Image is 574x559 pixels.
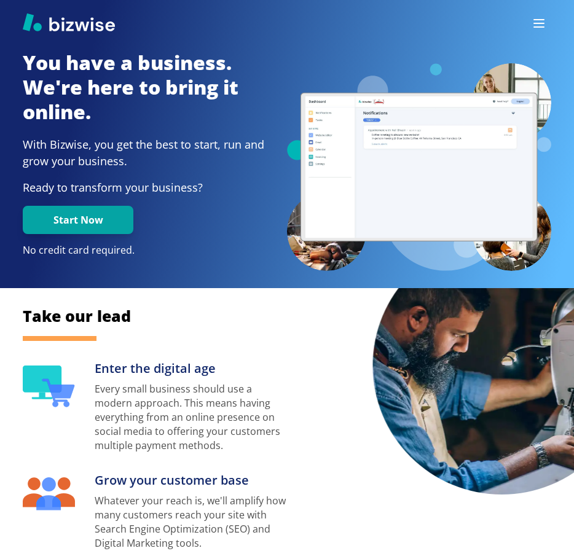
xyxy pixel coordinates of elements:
[23,477,75,510] img: Grow your customer base Icon
[23,136,287,170] h2: With Bizwise, you get the best to start, run and grow your business.
[23,179,287,196] p: Ready to transform your business?
[95,382,287,453] p: Every small business should use a modern approach. This means having everything from an online pr...
[23,305,551,326] h2: Take our lead
[23,206,133,234] button: Start Now
[23,214,133,226] a: Start Now
[95,471,287,490] h3: Grow your customer base
[23,50,287,124] h1: You have a business. We're here to bring it online.
[23,365,75,407] img: Enter the digital age Icon
[23,244,287,257] p: No credit card required.
[95,494,287,550] p: Whatever your reach is, we'll amplify how many customers reach your site with Search Engine Optim...
[23,13,115,31] img: Bizwise Logo
[95,359,287,378] h3: Enter the digital age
